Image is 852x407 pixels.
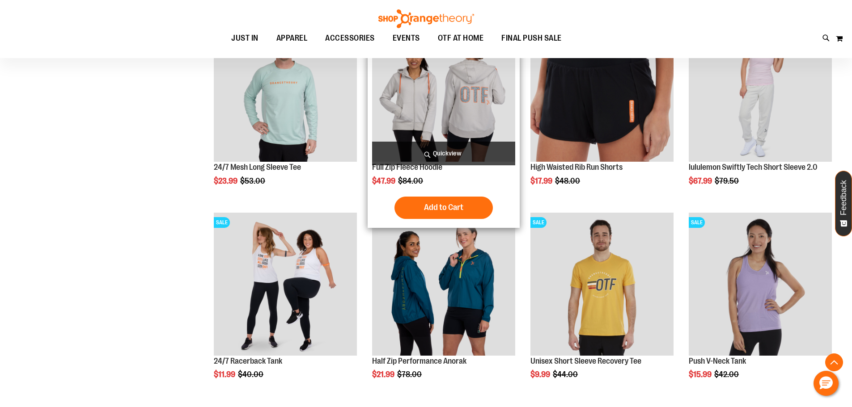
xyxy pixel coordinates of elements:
span: SALE [689,217,705,228]
span: $53.00 [240,176,267,185]
span: Feedback [839,180,848,215]
button: Back To Top [825,353,843,371]
span: $40.00 [238,370,265,379]
a: Unisex Short Sleeve Recovery Tee [530,357,641,365]
span: $42.00 [714,370,740,379]
span: $84.00 [398,176,424,185]
span: JUST IN [231,28,259,48]
div: product [684,208,836,402]
span: $21.99 [372,370,396,379]
a: lululemon Swiftly Tech Short Sleeve 2.0SALE [689,19,832,163]
span: SALE [530,217,547,228]
button: Add to Cart [394,197,493,219]
img: lululemon Swiftly Tech Short Sleeve 2.0 [689,19,832,162]
span: $44.00 [553,370,579,379]
a: Product image for Unisex Short Sleeve Recovery TeeSALE [530,213,674,357]
span: SALE [214,217,230,228]
div: product [368,14,520,228]
a: Product image for Push V-Neck TankSALE [689,213,832,357]
a: JUST IN [222,28,267,49]
a: Push V-Neck Tank [689,357,746,365]
button: Feedback - Show survey [835,171,852,236]
div: product [684,14,836,208]
a: 24/7 Mesh Long Sleeve Tee [214,163,301,172]
a: 24/7 Racerback TankSALE [214,213,357,357]
a: High Waisted Rib Run ShortsSALE [530,19,674,163]
img: High Waisted Rib Run Shorts [530,19,674,162]
a: Half Zip Performance Anorak [372,357,466,365]
div: product [526,14,678,208]
img: Product image for Push V-Neck Tank [689,213,832,356]
span: OTF AT HOME [438,28,484,48]
img: Main Image of 1457091 [372,19,515,162]
a: Half Zip Performance AnorakSALE [372,213,515,357]
span: $9.99 [530,370,551,379]
a: FINAL PUSH SALE [492,28,571,48]
a: Main Image of 1457095SALE [214,19,357,163]
span: $15.99 [689,370,713,379]
img: Main Image of 1457095 [214,19,357,162]
span: $23.99 [214,176,239,185]
span: $11.99 [214,370,237,379]
a: EVENTS [384,28,429,49]
span: $47.99 [372,176,397,185]
a: lululemon Swiftly Tech Short Sleeve 2.0 [689,163,818,172]
div: product [209,208,361,402]
span: ACCESSORIES [325,28,375,48]
img: 24/7 Racerback Tank [214,213,357,356]
a: APPAREL [267,28,317,49]
img: Half Zip Performance Anorak [372,213,515,356]
a: High Waisted Rib Run Shorts [530,163,623,172]
img: Shop Orangetheory [377,9,475,28]
a: Main Image of 1457091SALE [372,19,515,163]
span: $48.00 [555,176,581,185]
span: $79.50 [715,176,740,185]
span: $17.99 [530,176,554,185]
a: ACCESSORIES [316,28,384,49]
span: $67.99 [689,176,713,185]
a: OTF AT HOME [429,28,493,49]
span: EVENTS [393,28,420,48]
button: Hello, have a question? Let’s chat. [814,371,839,396]
span: Add to Cart [424,202,463,212]
a: 24/7 Racerback Tank [214,357,282,365]
span: FINAL PUSH SALE [501,28,562,48]
a: Full Zip Fleece Hoodie [372,163,442,172]
a: Quickview [372,142,515,165]
div: product [209,14,361,208]
span: APPAREL [276,28,308,48]
div: product [526,208,678,402]
div: product [368,208,520,402]
img: Product image for Unisex Short Sleeve Recovery Tee [530,213,674,356]
span: $78.00 [397,370,423,379]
